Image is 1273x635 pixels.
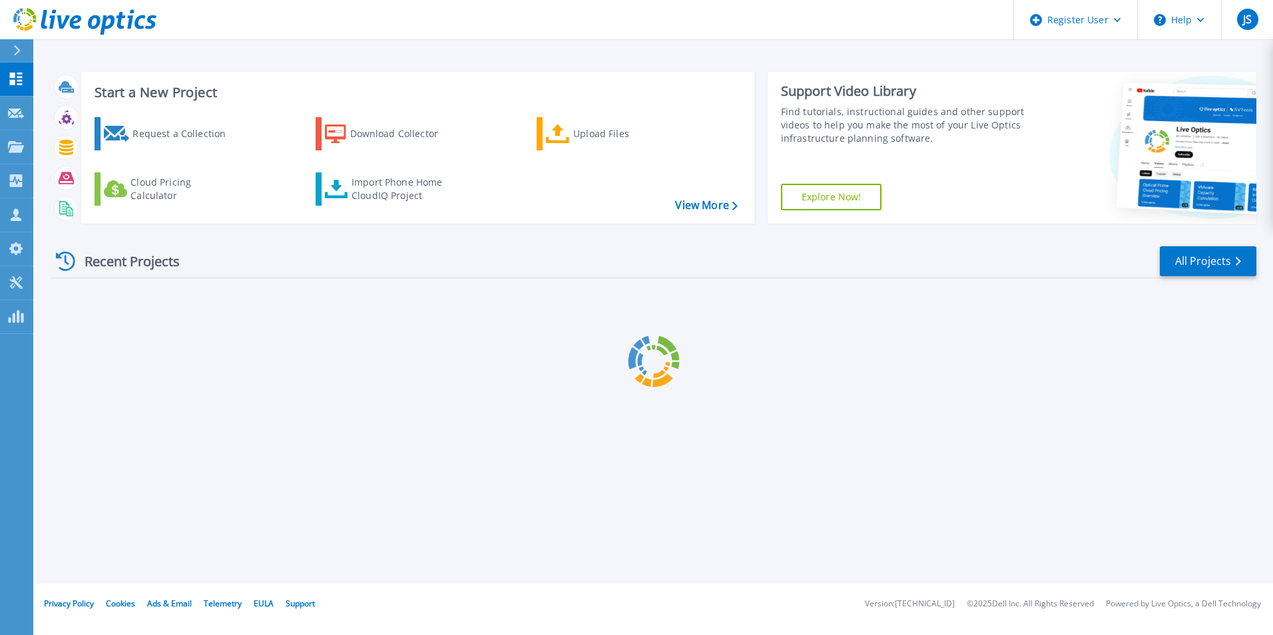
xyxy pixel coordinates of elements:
a: Telemetry [204,598,242,609]
div: Download Collector [350,120,457,147]
a: All Projects [1160,246,1256,276]
div: Find tutorials, instructional guides and other support videos to help you make the most of your L... [781,105,1030,145]
h3: Start a New Project [95,85,737,100]
a: View More [675,199,737,212]
span: JS [1243,14,1252,25]
div: Support Video Library [781,83,1030,100]
a: Download Collector [316,117,464,150]
a: Ads & Email [147,598,192,609]
a: Privacy Policy [44,598,94,609]
a: Explore Now! [781,184,882,210]
a: Support [286,598,315,609]
a: Request a Collection [95,117,243,150]
li: Version: [TECHNICAL_ID] [865,600,955,608]
li: Powered by Live Optics, a Dell Technology [1106,600,1261,608]
a: Cloud Pricing Calculator [95,172,243,206]
a: Upload Files [537,117,685,150]
a: Cookies [106,598,135,609]
div: Cloud Pricing Calculator [130,176,237,202]
div: Import Phone Home CloudIQ Project [352,176,455,202]
div: Request a Collection [132,120,239,147]
a: EULA [254,598,274,609]
div: Upload Files [573,120,680,147]
li: © 2025 Dell Inc. All Rights Reserved [967,600,1094,608]
div: Recent Projects [51,245,198,278]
